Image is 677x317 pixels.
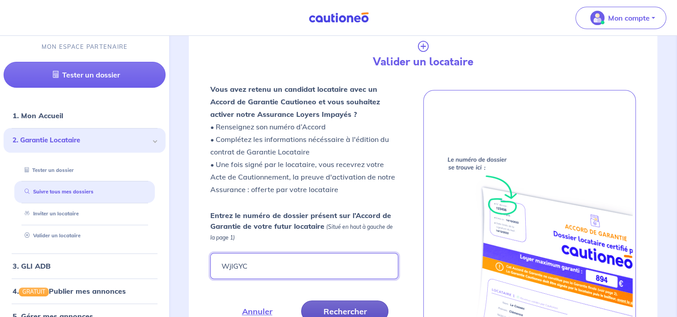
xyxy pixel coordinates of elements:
[14,184,155,199] div: Suivre tous mes dossiers
[21,210,79,217] a: Inviter un locataire
[210,223,393,241] em: (Situé en haut à gauche de la page 1)
[13,261,51,270] a: 3. GLI ADB
[210,83,398,196] p: • Renseignez son numéro d’Accord • Complétez les informations nécéssaire à l'édition du contrat d...
[13,111,63,120] a: 1. Mon Accueil
[4,107,166,124] div: 1. Mon Accueil
[4,282,166,300] div: 4.GRATUITPublier mes annonces
[210,211,391,231] strong: Entrez le numéro de dossier présent sur l’Accord de Garantie de votre futur locataire
[13,287,126,296] a: 4.GRATUITPublier mes annonces
[305,12,372,23] img: Cautioneo
[21,232,81,239] a: Valider un locataire
[13,135,150,146] span: 2. Garantie Locataire
[608,13,650,23] p: Mon compte
[14,163,155,177] div: Tester un dossier
[590,11,605,25] img: illu_account_valid_menu.svg
[210,85,380,119] strong: Vous avez retenu un candidat locataire avec un Accord de Garantie Cautioneo et vous souhaitez act...
[14,228,155,243] div: Valider un locataire
[42,43,128,51] p: MON ESPACE PARTENAIRE
[4,257,166,275] div: 3. GLI ADB
[575,7,666,29] button: illu_account_valid_menu.svgMon compte
[210,253,398,279] input: Ex : 453678
[21,167,74,173] a: Tester un dossier
[4,128,166,153] div: 2. Garantie Locataire
[14,206,155,221] div: Inviter un locataire
[21,188,94,195] a: Suivre tous mes dossiers
[314,56,532,69] h4: Valider un locataire
[4,62,166,88] a: Tester un dossier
